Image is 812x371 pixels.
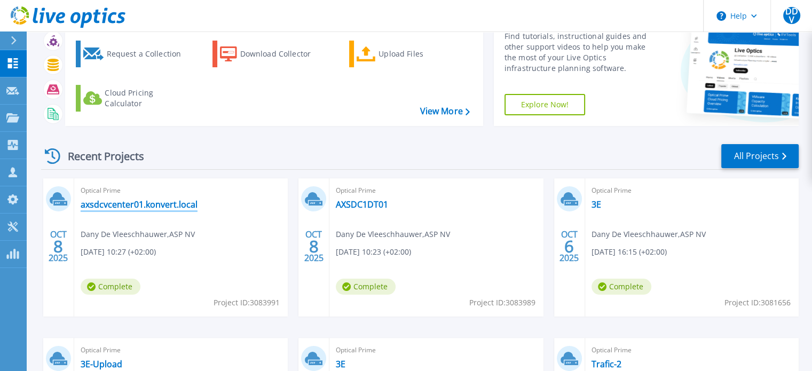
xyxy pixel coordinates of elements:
a: AXSDC1DT01 [336,199,388,210]
a: 3E [336,359,345,369]
div: Find tutorials, instructional guides and other support videos to help you make the most of your L... [504,31,658,74]
span: Optical Prime [81,185,281,196]
span: Optical Prime [81,344,281,356]
div: Recent Projects [41,143,159,169]
a: View More [420,106,469,116]
div: OCT 2025 [559,227,579,266]
a: Upload Files [349,41,468,67]
span: [DATE] 10:27 (+02:00) [81,246,156,258]
span: Optical Prime [592,185,792,196]
a: Explore Now! [504,94,586,115]
span: Project ID: 3081656 [724,297,791,309]
span: Complete [336,279,396,295]
span: Optical Prime [336,344,537,356]
span: Project ID: 3083991 [214,297,280,309]
div: OCT 2025 [304,227,324,266]
span: 6 [564,242,574,251]
span: Dany De Vleeschhauwer , ASP NV [592,228,706,240]
span: DDV [783,7,800,24]
a: All Projects [721,144,799,168]
span: Complete [81,279,140,295]
a: Download Collector [212,41,332,67]
div: Upload Files [379,43,464,65]
span: [DATE] 16:15 (+02:00) [592,246,667,258]
span: 8 [309,242,319,251]
span: Dany De Vleeschhauwer , ASP NV [81,228,195,240]
a: Cloud Pricing Calculator [76,85,195,112]
div: Download Collector [240,43,326,65]
a: 3E-Upload [81,359,122,369]
span: 8 [53,242,63,251]
div: Cloud Pricing Calculator [105,88,190,109]
a: Request a Collection [76,41,195,67]
span: Complete [592,279,651,295]
span: Optical Prime [592,344,792,356]
a: 3E [592,199,601,210]
div: Request a Collection [106,43,192,65]
span: Project ID: 3083989 [469,297,535,309]
span: Dany De Vleeschhauwer , ASP NV [336,228,450,240]
div: OCT 2025 [48,227,68,266]
span: Optical Prime [336,185,537,196]
a: axsdcvcenter01.konvert.local [81,199,198,210]
span: [DATE] 10:23 (+02:00) [336,246,411,258]
a: Trafic-2 [592,359,621,369]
